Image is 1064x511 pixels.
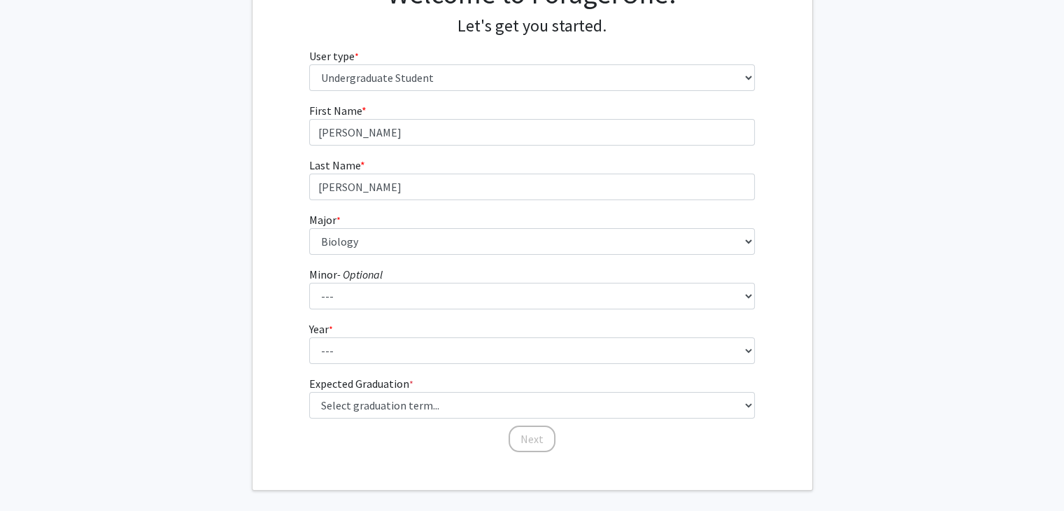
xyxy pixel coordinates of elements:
i: - Optional [337,267,383,281]
label: Major [309,211,341,228]
h4: Let's get you started. [309,16,755,36]
label: Expected Graduation [309,375,413,392]
button: Next [509,426,555,452]
label: User type [309,48,359,64]
iframe: Chat [10,448,59,500]
label: Minor [309,266,383,283]
span: First Name [309,104,362,118]
label: Year [309,321,333,337]
span: Last Name [309,158,360,172]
